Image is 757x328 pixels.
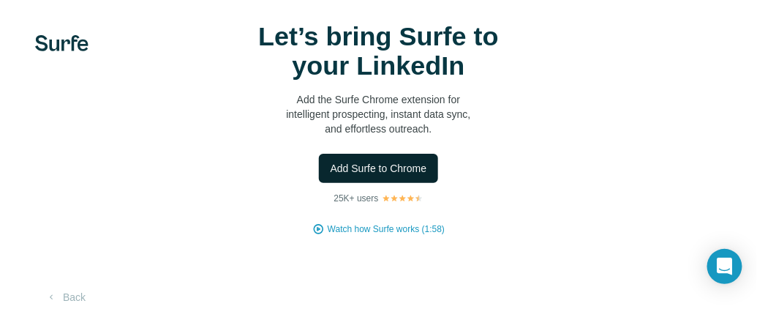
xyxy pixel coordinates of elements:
[35,284,96,310] button: Back
[35,35,88,51] img: Surfe's logo
[328,223,445,236] button: Watch how Surfe works (1:58)
[233,22,525,81] h1: Let’s bring Surfe to your LinkedIn
[334,192,378,205] p: 25K+ users
[382,194,423,203] img: Rating Stars
[707,249,742,284] div: Open Intercom Messenger
[319,154,439,183] button: Add Surfe to Chrome
[233,92,525,136] p: Add the Surfe Chrome extension for intelligent prospecting, instant data sync, and effortless out...
[331,161,427,176] span: Add Surfe to Chrome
